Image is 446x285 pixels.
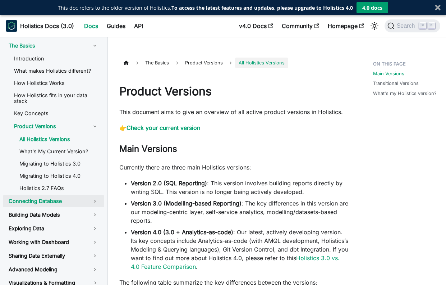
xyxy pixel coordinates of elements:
a: Building Data Models [3,209,104,221]
a: Working with Dashboard [3,236,104,248]
kbd: K [428,22,435,29]
img: Holistics [6,20,17,32]
strong: 👉 [119,124,200,131]
a: The Basics [3,40,104,52]
a: What makes Holistics different? [8,65,104,76]
span: The Basics [142,58,173,68]
strong: Version 2.0 (SQL Reporting) [131,180,207,187]
span: Product Versions [181,58,226,68]
a: Migrating to Holistics 3.0 [14,158,104,169]
a: HolisticsHolistics Docs (3.0) [6,20,74,32]
a: Sharing Data Externally [3,250,104,262]
div: This doc refers to the older version of Holistics.To access the latest features and updates, plea... [58,4,353,12]
h2: Main Versions [119,144,350,157]
a: How Holistics fits in your data stack [8,90,104,107]
a: What's my Holistics version? [373,90,437,97]
a: Check your current version [127,124,200,131]
a: Guides [102,20,130,32]
p: This doc refers to the older version of Holistics. [58,4,353,12]
li: : This version involves building reports directly by writing SQL. This version is no longer being... [131,179,350,196]
a: v4.0 Docs [235,20,277,32]
li: : The key differences in this version are our modeling-centric layer, self-service analytics, mod... [131,199,350,225]
a: Community [277,20,323,32]
a: What's My Current Version? [14,146,104,157]
a: Advanced Modeling [3,263,104,276]
p: This document aims to give an overview of all active product versions in Holistics. [119,108,350,116]
button: Switch between dark and light mode (currently light mode) [369,20,380,32]
strong: Version 4.0 (3.0 + Analytics-as-code) [131,229,233,236]
a: All Holistics Versions [14,134,104,145]
a: Key Concepts [8,108,104,119]
h1: Product Versions [119,84,350,99]
nav: Breadcrumbs [119,58,350,68]
a: How Holistics Works [8,78,104,89]
li: : Our latest, actively developing version. Its key concepts include Analytics-as-code (with AMQL ... [131,228,350,271]
button: Search [385,19,440,32]
strong: To access the latest features and updates, please upgrade to Holistics 4.0 [171,4,353,11]
a: Connecting Database [3,195,104,207]
a: Homepage [323,20,368,32]
a: Migrating to Holistics 4.0 [14,171,104,181]
a: Home page [119,58,133,68]
a: Transitional Versions [373,80,419,87]
b: Holistics Docs (3.0) [20,22,74,30]
kbd: ⌘ [419,22,426,29]
a: Holistics 2.7 FAQs [14,183,104,194]
a: API [130,20,147,32]
span: All Holistics Versions [235,58,288,68]
a: Product Versions [8,120,104,132]
p: Currently there are three main Holistics versions: [119,163,350,172]
a: Docs [80,20,102,32]
a: Main Versions [373,70,404,77]
a: Introduction [8,53,104,64]
span: Search [395,23,419,29]
strong: Version 3.0 (Modelling-based Reporting) [131,200,242,207]
button: 4.0 docs [357,2,388,13]
a: Exploring Data [3,222,104,235]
